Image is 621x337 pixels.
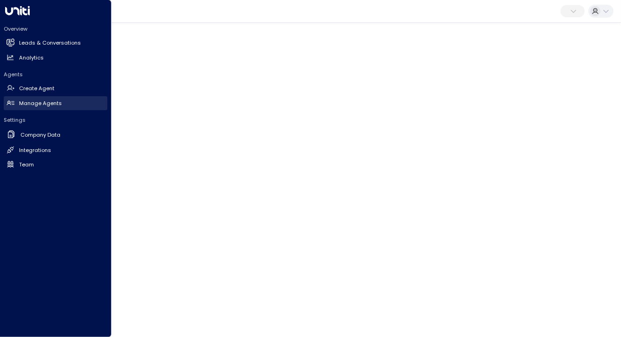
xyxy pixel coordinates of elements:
h2: Overview [4,25,107,33]
h2: Leads & Conversations [19,39,81,47]
a: Team [4,158,107,172]
h2: Analytics [19,54,44,62]
a: Leads & Conversations [4,36,107,50]
a: Manage Agents [4,96,107,110]
h2: Team [19,161,34,169]
a: Create Agent [4,82,107,96]
h2: Agents [4,71,107,78]
a: Integrations [4,143,107,157]
h2: Manage Agents [19,99,62,107]
h2: Settings [4,116,107,124]
h2: Integrations [19,146,51,154]
a: Analytics [4,51,107,65]
h2: Create Agent [19,85,54,93]
a: Company Data [4,127,107,143]
h2: Company Data [20,131,60,139]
